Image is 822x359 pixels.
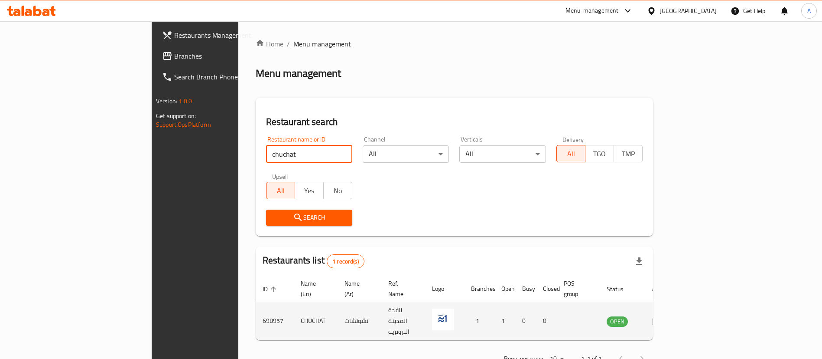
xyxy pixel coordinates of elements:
[156,119,211,130] a: Support.OpsPlatform
[432,309,454,330] img: CHUCHAT
[263,284,279,294] span: ID
[494,302,515,340] td: 1
[155,25,289,46] a: Restaurants Management
[301,278,327,299] span: Name (En)
[515,302,536,340] td: 0
[256,276,675,340] table: enhanced table
[562,136,584,142] label: Delivery
[156,96,177,107] span: Version:
[295,182,324,199] button: Yes
[266,210,352,226] button: Search
[270,184,292,197] span: All
[256,66,341,80] h2: Menu management
[381,302,425,340] td: نافذة المدينة البرونزية
[589,148,611,160] span: TGO
[459,145,546,163] div: All
[174,30,282,40] span: Restaurants Management
[425,276,464,302] th: Logo
[614,145,643,162] button: TMP
[327,257,364,266] span: 1 record(s)
[293,39,351,49] span: Menu management
[299,184,320,197] span: Yes
[344,278,371,299] span: Name (Ar)
[266,182,295,199] button: All
[560,148,582,160] span: All
[272,173,288,179] label: Upsell
[273,212,345,223] span: Search
[174,72,282,82] span: Search Branch Phone
[464,276,494,302] th: Branches
[660,6,717,16] div: [GEOGRAPHIC_DATA]
[327,184,349,197] span: No
[266,145,352,163] input: Search for restaurant name or ID..
[156,110,196,122] span: Get support on:
[565,6,619,16] div: Menu-management
[607,284,635,294] span: Status
[607,316,628,326] span: OPEN
[363,145,449,163] div: All
[266,115,643,128] h2: Restaurant search
[294,302,338,340] td: CHUCHAT
[536,302,557,340] td: 0
[629,251,650,272] div: Export file
[256,39,653,49] nav: breadcrumb
[155,46,289,66] a: Branches
[327,254,364,268] div: Total records count
[174,51,282,61] span: Branches
[585,145,614,162] button: TGO
[263,254,364,268] h2: Restaurants list
[155,66,289,87] a: Search Branch Phone
[645,276,675,302] th: Action
[179,96,192,107] span: 1.0.0
[564,278,589,299] span: POS group
[338,302,381,340] td: تشوتشات
[494,276,515,302] th: Open
[807,6,811,16] span: A
[323,182,352,199] button: No
[515,276,536,302] th: Busy
[617,148,639,160] span: TMP
[464,302,494,340] td: 1
[388,278,415,299] span: Ref. Name
[536,276,557,302] th: Closed
[556,145,585,162] button: All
